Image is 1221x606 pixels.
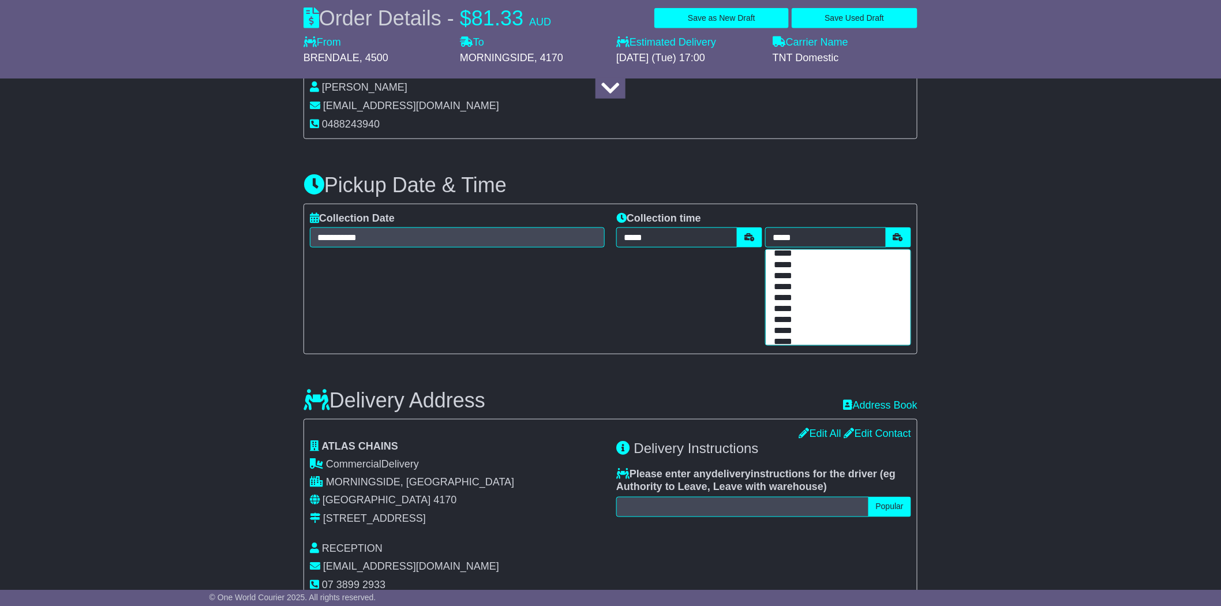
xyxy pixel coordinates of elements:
[460,6,471,30] span: $
[773,52,917,65] div: TNT Domestic
[529,16,551,28] span: AUD
[322,543,383,555] span: RECEPTION
[634,440,759,456] span: Delivery Instructions
[868,497,911,517] button: Popular
[326,458,381,470] span: Commercial
[304,6,551,31] div: Order Details -
[310,212,395,225] label: Collection Date
[471,6,523,30] span: 81.33
[323,561,499,573] span: [EMAIL_ADDRESS][DOMAIN_NAME]
[323,513,426,526] div: [STREET_ADDRESS]
[844,399,917,411] a: Address Book
[304,174,917,197] h3: Pickup Date & Time
[534,52,563,63] span: , 4170
[792,8,917,28] button: Save Used Draft
[433,495,456,506] span: 4170
[460,52,534,63] span: MORNINGSIDE
[323,495,430,506] span: [GEOGRAPHIC_DATA]
[460,36,484,49] label: To
[304,52,359,63] span: BRENDALE
[616,469,911,493] label: Please enter any instructions for the driver ( )
[310,458,605,471] div: Delivery
[323,100,499,111] span: [EMAIL_ADDRESS][DOMAIN_NAME]
[326,477,514,488] span: MORNINGSIDE, [GEOGRAPHIC_DATA]
[616,469,896,493] span: eg Authority to Leave, Leave with warehouse
[616,52,761,65] div: [DATE] (Tue) 17:00
[321,440,398,452] span: ATLAS CHAINS
[304,389,485,412] h3: Delivery Address
[616,212,701,225] label: Collection time
[616,36,761,49] label: Estimated Delivery
[304,36,341,49] label: From
[799,428,841,439] a: Edit All
[711,469,751,480] span: delivery
[654,8,788,28] button: Save as New Draft
[322,579,385,591] span: 07 3899 2933
[359,52,388,63] span: , 4500
[773,36,848,49] label: Carrier Name
[209,593,376,602] span: © One World Courier 2025. All rights reserved.
[322,118,380,130] span: 0488243940
[844,428,911,439] a: Edit Contact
